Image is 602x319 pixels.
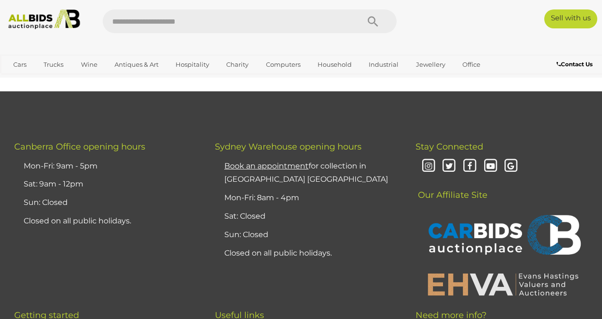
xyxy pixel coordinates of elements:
a: Sell with us [544,9,597,28]
a: Trucks [37,57,70,72]
li: Sun: Closed [222,226,392,244]
a: Book an appointmentfor collection in [GEOGRAPHIC_DATA] [GEOGRAPHIC_DATA] [224,161,388,184]
u: Book an appointment [224,161,309,170]
li: Sat: Closed [222,207,392,226]
a: Industrial [363,57,405,72]
i: Youtube [482,158,499,175]
img: EHVA | Evans Hastings Valuers and Auctioneers [423,272,584,296]
img: CARBIDS Auctionplace [423,205,584,267]
a: Computers [260,57,307,72]
a: Antiques & Art [108,57,165,72]
li: Sat: 9am - 12pm [21,175,191,194]
li: Mon-Fri: 9am - 5pm [21,157,191,176]
button: Search [349,9,397,33]
li: Sun: Closed [21,194,191,212]
a: Office [456,57,487,72]
img: Allbids.com.au [4,9,84,29]
a: Charity [220,57,255,72]
a: Sports [7,72,39,88]
a: Jewellery [410,57,451,72]
a: Wine [75,57,104,72]
span: Sydney Warehouse opening hours [215,142,362,152]
li: Closed on all public holidays. [222,244,392,263]
li: Mon-Fri: 8am - 4pm [222,189,392,207]
a: Cars [7,57,33,72]
i: Twitter [441,158,458,175]
i: Google [503,158,520,175]
i: Facebook [461,158,478,175]
li: Closed on all public holidays. [21,212,191,230]
i: Instagram [420,158,437,175]
span: Our Affiliate Site [416,176,487,200]
a: [GEOGRAPHIC_DATA] [44,72,123,88]
span: Canberra Office opening hours [14,142,145,152]
b: Contact Us [557,61,593,68]
span: Stay Connected [416,142,483,152]
a: Contact Us [557,59,595,70]
a: Household [311,57,358,72]
a: Hospitality [169,57,215,72]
